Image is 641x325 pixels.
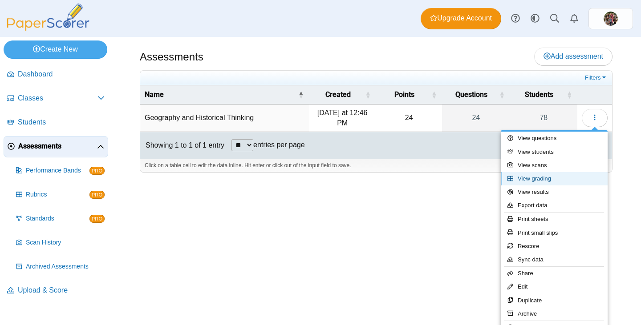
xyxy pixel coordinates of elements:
a: Dashboard [4,64,108,85]
a: View grading [501,172,608,185]
a: 24 [442,104,510,132]
a: Upgrade Account [421,8,501,29]
a: Add assessment [534,48,613,65]
a: View results [501,185,608,199]
span: Students [18,117,105,127]
a: Scan History [12,232,108,253]
span: Name [145,90,164,99]
img: PaperScorer [4,4,93,31]
img: ps.ZGjZAUrt273eHv6v [604,12,618,26]
span: Students : Activate to sort [567,85,572,104]
a: Rubrics PRO [12,184,108,205]
a: Rescore [501,240,608,253]
div: Click on a table cell to edit the data inline. Hit enter or click out of the input field to save. [140,159,612,172]
a: Students [4,112,108,133]
a: Create New [4,40,107,58]
span: Assessments [18,141,97,151]
span: Created [325,90,351,99]
a: Archived Assessments [12,256,108,277]
a: Print small slips [501,226,608,240]
a: Performance Bands PRO [12,160,108,181]
a: View students [501,145,608,159]
span: Students [525,90,553,99]
label: entries per page [253,141,305,148]
span: PRO [89,191,105,199]
a: Sync data [501,253,608,266]
span: Questions [455,90,487,99]
h1: Assessments [140,49,203,64]
span: Kerry Swicegood [604,12,618,26]
a: Filters [583,73,610,82]
a: Upload & Score [4,280,108,301]
span: Points : Activate to sort [431,85,437,104]
a: Export data [501,199,608,212]
span: Add assessment [544,52,603,60]
span: Upgrade Account [430,13,492,23]
span: Standards [26,214,89,223]
span: Dashboard [18,69,105,79]
a: View scans [501,159,608,172]
a: Archive [501,307,608,321]
span: Upload & Score [18,285,105,295]
a: Edit [501,280,608,293]
span: Archived Assessments [26,262,105,271]
span: PRO [89,167,105,175]
a: PaperScorer [4,24,93,32]
a: View questions [501,132,608,145]
a: Assessments [4,136,108,157]
time: Sep 11, 2025 at 12:46 PM [317,109,368,126]
span: Name : Activate to invert sorting [298,85,304,104]
a: Alerts [564,9,584,28]
span: Classes [18,93,97,103]
span: Scan History [26,238,105,247]
td: Geography and Historical Thinking [140,104,309,132]
td: 24 [376,104,442,132]
span: Points [394,90,414,99]
span: Performance Bands [26,166,89,175]
span: PRO [89,215,105,223]
a: Classes [4,88,108,109]
span: Created : Activate to sort [365,85,370,104]
a: 78 [510,104,577,132]
a: ps.ZGjZAUrt273eHv6v [588,8,633,29]
div: Showing 1 to 1 of 1 entry [140,132,224,159]
span: Questions : Activate to sort [499,85,505,104]
a: Duplicate [501,294,608,307]
a: Print sheets [501,213,608,226]
a: Share [501,267,608,280]
span: Rubrics [26,190,89,199]
a: Standards PRO [12,208,108,229]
